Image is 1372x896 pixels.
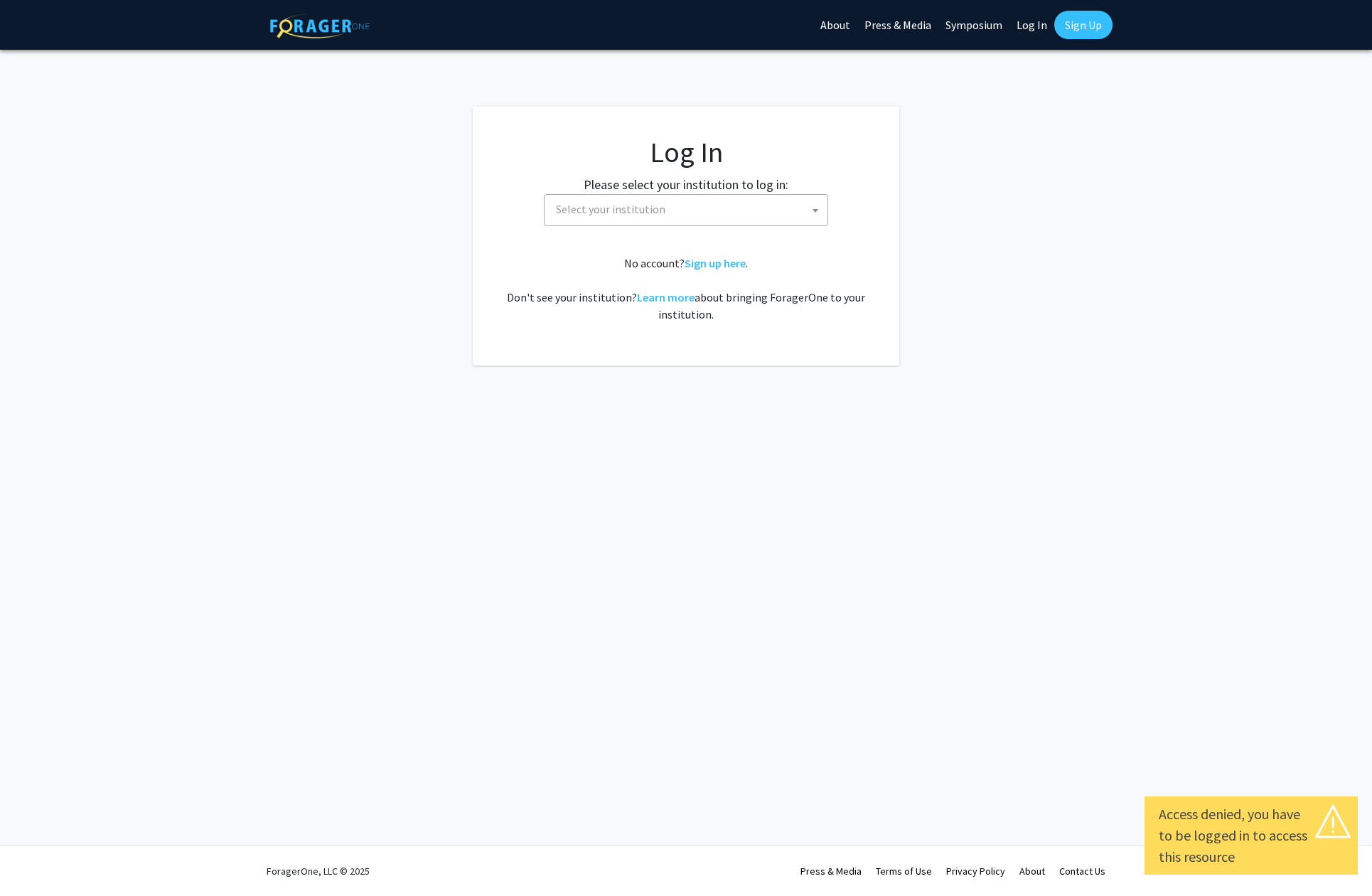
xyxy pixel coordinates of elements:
[270,14,370,38] img: ForagerOne Logo
[550,195,827,224] span: Select your institution
[637,290,695,304] a: Learn more about bringing ForagerOne to your institution
[800,865,862,878] a: Press & Media
[685,256,746,270] a: Sign up here
[1019,865,1045,878] a: About
[1059,865,1105,878] a: Contact Us
[501,255,871,323] div: No account? . Don't see your institution? about bringing ForagerOne to your institution.
[556,202,665,216] span: Select your institution
[946,865,1005,878] a: Privacy Policy
[544,194,828,226] span: Select your institution
[267,846,370,896] div: ForagerOne, LLC © 2025
[1054,11,1113,39] a: Sign Up
[876,865,932,878] a: Terms of Use
[501,135,871,169] h1: Log In
[1159,804,1344,868] div: Access denied, you have to be logged in to access this resource
[584,175,788,194] label: Please select your institution to log in:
